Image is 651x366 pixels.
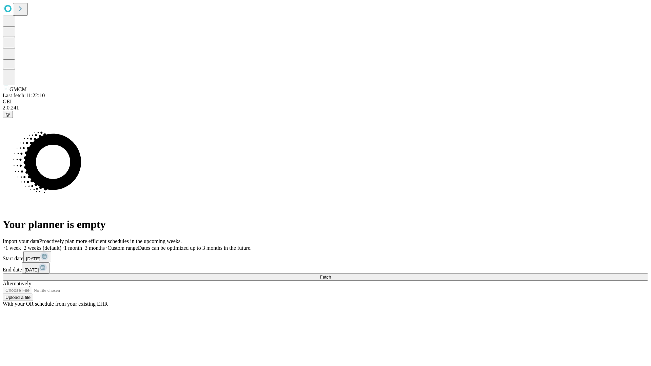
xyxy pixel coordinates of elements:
[3,99,648,105] div: GEI
[85,245,105,251] span: 3 months
[3,93,45,98] span: Last fetch: 11:22:10
[24,245,61,251] span: 2 weeks (default)
[138,245,252,251] span: Dates can be optimized up to 3 months in the future.
[3,251,648,262] div: Start date
[23,251,51,262] button: [DATE]
[107,245,138,251] span: Custom range
[3,238,39,244] span: Import your data
[3,281,31,286] span: Alternatively
[26,256,40,261] span: [DATE]
[5,245,21,251] span: 1 week
[3,218,648,231] h1: Your planner is empty
[3,262,648,273] div: End date
[3,294,33,301] button: Upload a file
[3,301,108,307] span: With your OR schedule from your existing EHR
[320,274,331,280] span: Fetch
[24,267,39,272] span: [DATE]
[3,273,648,281] button: Fetch
[5,112,10,117] span: @
[39,238,182,244] span: Proactively plan more efficient schedules in the upcoming weeks.
[9,86,27,92] span: GMCM
[3,111,13,118] button: @
[64,245,82,251] span: 1 month
[3,105,648,111] div: 2.0.241
[22,262,50,273] button: [DATE]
